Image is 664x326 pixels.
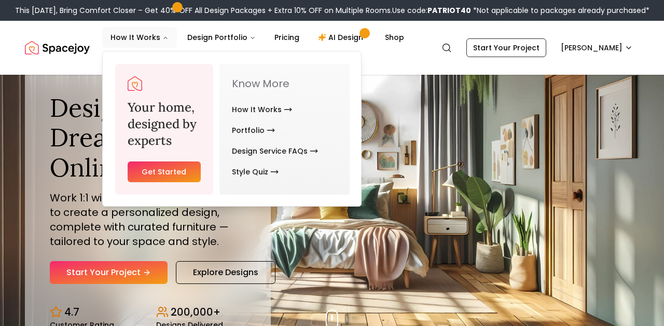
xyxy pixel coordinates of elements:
img: Spacejoy Logo [128,76,142,91]
a: How It Works [232,99,292,120]
a: Spacejoy [25,37,90,58]
button: How It Works [102,27,177,48]
p: 4.7 [64,305,79,319]
a: Spacejoy [128,76,142,91]
a: Start Your Project [50,261,168,284]
button: Design Portfolio [179,27,264,48]
a: Design Service FAQs [232,141,318,161]
a: AI Design [310,27,375,48]
b: PATRIOT40 [427,5,471,16]
p: Work 1:1 with expert interior designers to create a personalized design, complete with curated fu... [50,191,246,249]
p: 200,000+ [171,305,220,319]
a: Explore Designs [176,261,275,284]
nav: Global [25,21,639,75]
a: Style Quiz [232,161,279,182]
a: Pricing [266,27,308,48]
h3: Your home, designed by experts [128,99,201,149]
a: Portfolio [232,120,275,141]
h1: Design Your Dream Space Online [50,93,246,183]
a: Start Your Project [466,38,546,57]
div: How It Works [103,51,362,207]
button: [PERSON_NAME] [555,38,639,57]
a: Shop [377,27,412,48]
nav: Main [102,27,412,48]
div: This [DATE], Bring Comfort Closer – Get 40% OFF All Design Packages + Extra 10% OFF on Multiple R... [15,5,649,16]
span: *Not applicable to packages already purchased* [471,5,649,16]
a: Get Started [128,161,201,182]
span: Use code: [392,5,471,16]
p: Know More [232,76,337,91]
img: Spacejoy Logo [25,37,90,58]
